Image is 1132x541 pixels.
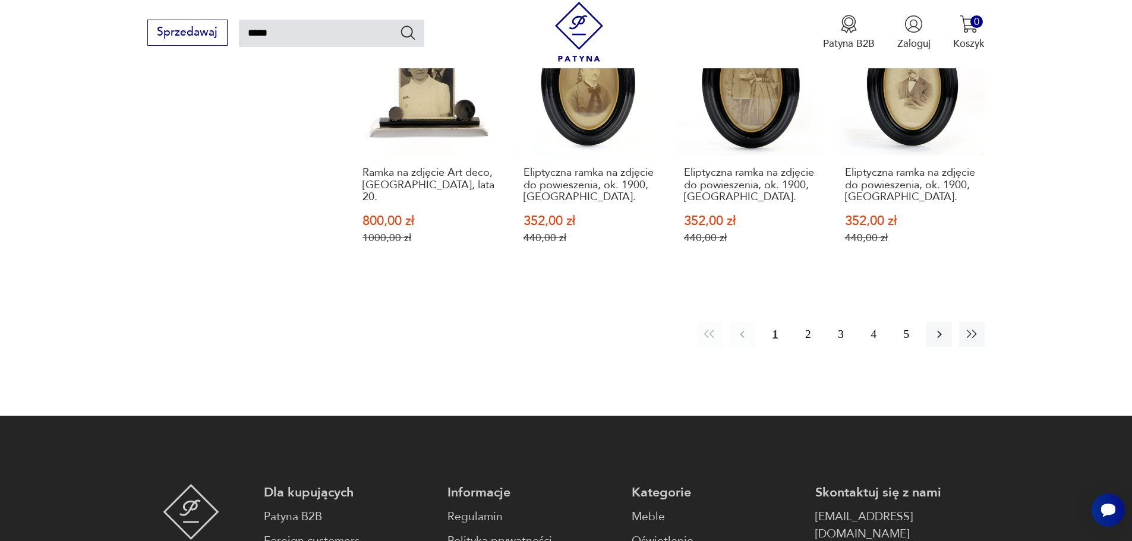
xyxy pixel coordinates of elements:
[897,37,931,50] p: Zaloguj
[960,15,978,33] img: Ikona koszyka
[845,215,979,227] p: 352,00 zł
[147,20,228,46] button: Sprzedawaj
[828,322,853,347] button: 3
[362,215,496,227] p: 800,00 zł
[838,9,985,271] a: SaleEliptyczna ramka na zdjęcie do powieszenia, ok. 1900, Niemcy.Eliptyczna ramka na zdjęcie do p...
[861,322,887,347] button: 4
[953,15,985,50] button: 0Koszyk
[762,322,788,347] button: 1
[524,215,657,227] p: 352,00 zł
[264,508,433,526] a: Patyna B2B
[970,15,983,28] div: 0
[953,37,985,50] p: Koszyk
[684,167,818,203] h3: Eliptyczna ramka na zdjęcie do powieszenia, ok. 1900, [GEOGRAPHIC_DATA].
[894,322,919,347] button: 5
[447,484,617,501] p: Informacje
[845,167,979,203] h3: Eliptyczna ramka na zdjęcie do powieszenia, ok. 1900, [GEOGRAPHIC_DATA].
[632,484,801,501] p: Kategorie
[362,232,496,244] p: 1000,00 zł
[845,232,979,244] p: 440,00 zł
[524,167,657,203] h3: Eliptyczna ramka na zdjęcie do powieszenia, ok. 1900, [GEOGRAPHIC_DATA].
[684,215,818,227] p: 352,00 zł
[517,9,664,271] a: SaleEliptyczna ramka na zdjęcie do powieszenia, ok. 1900, Niemcy.Eliptyczna ramka na zdjęcie do p...
[840,15,858,33] img: Ikona medalu
[795,322,821,347] button: 2
[684,232,818,244] p: 440,00 zł
[677,9,824,271] a: SaleEliptyczna ramka na zdjęcie do powieszenia, ok. 1900, Niemcy.Eliptyczna ramka na zdjęcie do p...
[823,15,875,50] a: Ikona medaluPatyna B2B
[823,37,875,50] p: Patyna B2B
[147,29,228,38] a: Sprzedawaj
[399,24,417,41] button: Szukaj
[524,232,657,244] p: 440,00 zł
[904,15,923,33] img: Ikonka użytkownika
[362,167,496,203] h3: Ramka na zdjęcie Art deco, [GEOGRAPHIC_DATA], lata 20.
[815,484,985,501] p: Skontaktuj się z nami
[447,508,617,526] a: Regulamin
[632,508,801,526] a: Meble
[897,15,931,50] button: Zaloguj
[549,2,609,62] img: Patyna - sklep z meblami i dekoracjami vintage
[1092,493,1125,527] iframe: Smartsupp widget button
[823,15,875,50] button: Patyna B2B
[264,484,433,501] p: Dla kupujących
[163,484,219,540] img: Patyna - sklep z meblami i dekoracjami vintage
[356,9,503,271] a: SaleRamka na zdjęcie Art deco, Polska, lata 20.Ramka na zdjęcie Art deco, [GEOGRAPHIC_DATA], lata...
